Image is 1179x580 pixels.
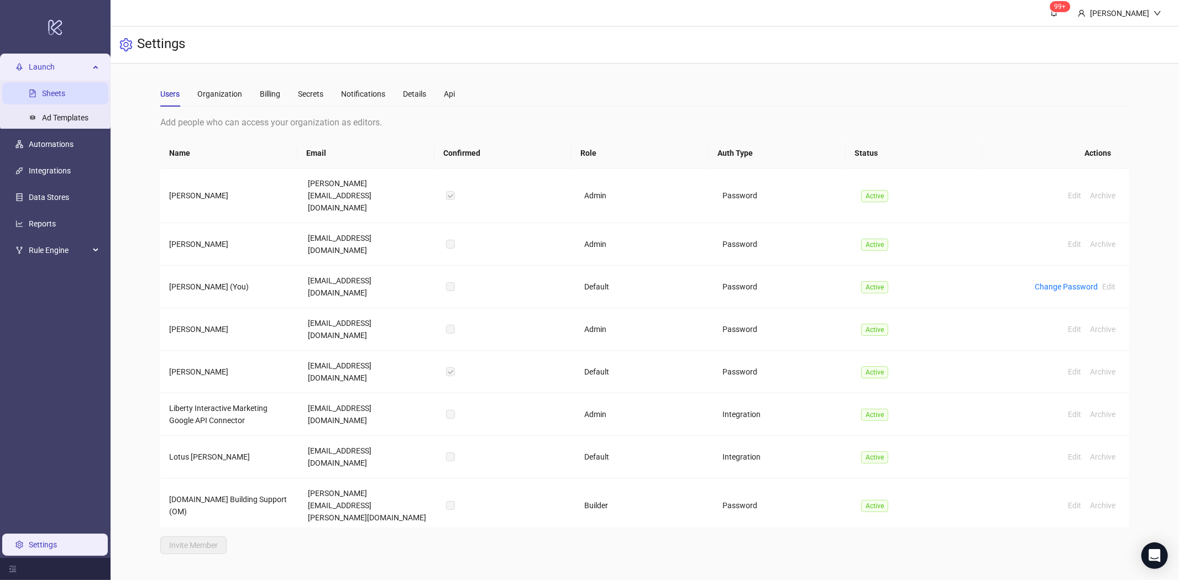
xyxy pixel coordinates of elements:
span: Active [861,409,888,421]
td: [EMAIL_ADDRESS][DOMAIN_NAME] [299,393,437,436]
button: Archive [1086,323,1120,336]
span: Active [861,366,888,378]
span: fork [15,246,23,254]
button: Edit [1064,189,1086,202]
td: Password [714,308,852,351]
div: Organization [197,88,242,100]
td: [EMAIL_ADDRESS][DOMAIN_NAME] [299,223,437,266]
a: Reports [29,219,56,228]
span: bell [1050,9,1058,17]
div: Notifications [341,88,385,100]
th: Auth Type [709,138,846,168]
td: [EMAIL_ADDRESS][DOMAIN_NAME] [299,266,437,308]
span: Active [861,500,888,512]
button: Archive [1086,450,1120,463]
td: [PERSON_NAME] [160,351,298,393]
button: Edit [1064,365,1086,378]
span: menu-fold [9,565,17,573]
span: Rule Engine [29,239,90,261]
span: Launch [29,56,90,78]
td: [PERSON_NAME] (You) [160,266,298,308]
td: [PERSON_NAME] [160,223,298,266]
button: Edit [1064,450,1086,463]
button: Edit [1064,238,1086,251]
span: Active [861,324,888,336]
td: Password [714,223,852,266]
div: Users [160,88,180,100]
td: Admin [575,223,714,266]
a: Data Stores [29,193,69,202]
div: Secrets [298,88,323,100]
a: Sheets [42,89,65,98]
td: [PERSON_NAME] [160,168,298,223]
th: Confirmed [434,138,572,168]
span: Active [861,190,888,202]
td: [PERSON_NAME][EMAIL_ADDRESS][DOMAIN_NAME] [299,168,437,223]
th: Actions [983,138,1120,168]
button: Edit [1064,408,1086,421]
div: Api [444,88,455,100]
td: Password [714,478,852,533]
td: [DOMAIN_NAME] Building Support (OM) [160,478,298,533]
td: Password [714,266,852,308]
sup: 141 [1050,1,1071,12]
button: Edit [1064,499,1086,512]
td: Integration [714,393,852,436]
div: Details [403,88,426,100]
td: Admin [575,308,714,351]
th: Status [846,138,983,168]
button: Archive [1086,189,1120,202]
td: [EMAIL_ADDRESS][DOMAIN_NAME] [299,436,437,478]
a: Ad Templates [42,113,88,122]
span: rocket [15,63,23,71]
button: Archive [1086,365,1120,378]
th: Role [572,138,709,168]
div: Billing [260,88,280,100]
td: Default [575,436,714,478]
button: Edit [1064,323,1086,336]
th: Email [297,138,434,168]
div: Add people who can access your organization as editors. [160,115,1129,129]
a: Change Password [1035,282,1098,291]
td: Admin [575,393,714,436]
td: [EMAIL_ADDRESS][DOMAIN_NAME] [299,308,437,351]
div: Open Intercom Messenger [1141,542,1168,569]
th: Name [160,138,297,168]
div: [PERSON_NAME] [1086,7,1154,19]
td: Default [575,351,714,393]
td: [PERSON_NAME][EMAIL_ADDRESS][PERSON_NAME][DOMAIN_NAME] [299,478,437,533]
td: Builder [575,478,714,533]
span: Active [861,281,888,293]
td: [EMAIL_ADDRESS][DOMAIN_NAME] [299,351,437,393]
td: Integration [714,436,852,478]
button: Archive [1086,408,1120,421]
a: Integrations [29,166,71,175]
td: Password [714,351,852,393]
span: setting [119,38,133,51]
button: Archive [1086,238,1120,251]
span: down [1154,9,1161,17]
span: user [1078,9,1086,17]
td: Liberty Interactive Marketing Google API Connector [160,393,298,436]
span: Active [861,451,888,463]
a: Automations [29,140,74,149]
button: Archive [1086,499,1120,512]
span: Active [861,239,888,251]
td: Lotus [PERSON_NAME] [160,436,298,478]
a: Settings [29,540,57,549]
td: Default [575,266,714,308]
td: [PERSON_NAME] [160,308,298,351]
td: Admin [575,168,714,223]
button: Edit [1098,280,1120,293]
button: Invite Member [160,536,227,554]
h3: Settings [137,35,185,54]
td: Password [714,168,852,223]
